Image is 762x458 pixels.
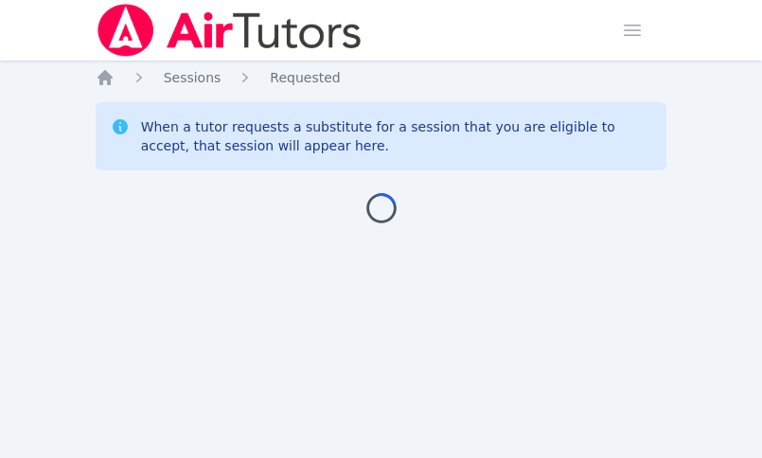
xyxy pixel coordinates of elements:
div: When a tutor requests a substitute for a session that you are eligible to accept, that session wi... [141,117,652,155]
nav: Breadcrumb [96,68,667,87]
span: Requested [270,70,340,85]
span: Sessions [164,70,222,85]
img: Air Tutors [96,4,363,57]
a: Sessions [164,68,222,87]
a: Requested [270,68,340,87]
